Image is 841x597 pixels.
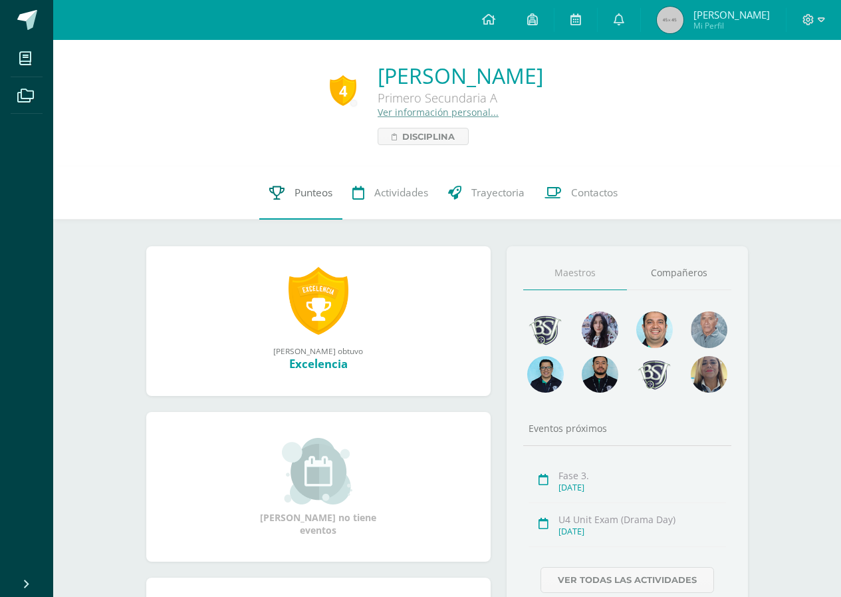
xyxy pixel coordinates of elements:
[582,311,618,348] img: 31702bfb268df95f55e840c80866a926.png
[259,166,342,220] a: Punteos
[438,166,535,220] a: Trayectoria
[558,482,726,493] div: [DATE]
[282,438,354,504] img: event_small.png
[160,345,477,356] div: [PERSON_NAME] obtuvo
[558,469,726,482] div: Fase 3.
[627,256,731,290] a: Compañeros
[657,7,683,33] img: 45x45
[691,311,727,348] img: 55ac31a88a72e045f87d4a648e08ca4b.png
[541,567,714,593] a: Ver todas las actividades
[160,356,477,371] div: Excelencia
[558,526,726,537] div: [DATE]
[571,186,618,200] span: Contactos
[295,186,332,200] span: Punteos
[252,438,385,536] div: [PERSON_NAME] no tiene eventos
[527,356,564,393] img: d220431ed6a2715784848fdc026b3719.png
[374,186,428,200] span: Actividades
[402,128,455,144] span: Disciplina
[471,186,525,200] span: Trayectoria
[636,311,673,348] img: 677c00e80b79b0324b531866cf3fa47b.png
[636,356,673,393] img: d483e71d4e13296e0ce68ead86aec0b8.png
[378,106,499,118] a: Ver información personal...
[693,20,770,31] span: Mi Perfil
[691,356,727,393] img: aa9857ee84d8eb936f6c1e33e7ea3df6.png
[582,356,618,393] img: 2207c9b573316a41e74c87832a091651.png
[523,422,731,435] div: Eventos próximos
[330,75,356,106] div: 4
[535,166,628,220] a: Contactos
[378,61,543,90] a: [PERSON_NAME]
[527,311,564,348] img: 9eafe38a88bfc982dd86854cc727d639.png
[378,128,469,145] a: Disciplina
[342,166,438,220] a: Actividades
[523,256,628,290] a: Maestros
[693,8,770,21] span: [PERSON_NAME]
[558,513,726,526] div: U4 Unit Exam (Drama Day)
[378,90,543,106] div: Primero Secundaria A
